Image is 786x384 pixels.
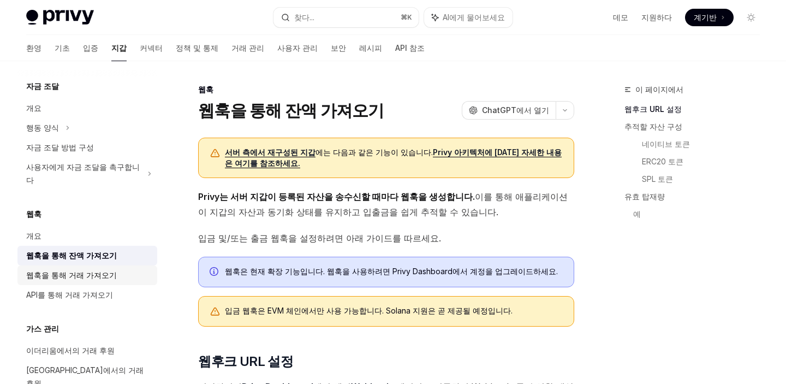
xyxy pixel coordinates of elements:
a: SPL 토큰 [642,170,769,188]
a: 지갑 [111,35,127,61]
font: . [431,147,433,157]
a: 웹훅을 통해 거래 가져오기 [17,265,157,285]
font: 커넥터 [140,43,163,52]
a: 계기반 [685,9,734,26]
font: ERC20 토큰 [642,157,683,166]
a: 입증 [83,35,98,61]
font: 가스 관리 [26,324,59,333]
a: 네이티브 토큰 [642,135,769,153]
font: API 참조 [395,43,425,52]
a: 정책 및 통제 [176,35,218,61]
svg: 경고 [210,306,221,317]
font: 웹훅을 통해 잔액 가져오기 [26,251,117,260]
font: 지원하다 [641,13,672,22]
font: 추적할 자산 구성 [624,122,682,131]
a: 추적할 자산 구성 [624,118,769,135]
font: 개요 [26,231,41,240]
font: 웹훅 [26,209,41,218]
font: 이 페이지에서 [635,85,683,94]
font: 웹훅 [198,85,213,94]
font: 계기반 [694,13,717,22]
font: 입증 [83,43,98,52]
a: ERC20 토큰 [642,153,769,170]
a: API를 통해 거래 가져오기 [17,285,157,305]
a: 지원하다 [641,12,672,23]
font: 웹후크 URL 설정 [624,104,682,114]
button: ChatGPT에서 열기 [462,101,556,120]
a: 환영 [26,35,41,61]
a: 사용자 관리 [277,35,318,61]
a: 레시피 [359,35,382,61]
a: 데모 [613,12,628,23]
font: 웹훅을 통해 잔액 가져오기 [198,101,384,120]
font: API를 통해 거래 가져오기 [26,290,113,299]
font: 웹훅은 현재 확장 기능입니다. 웹훅을 사용하려면 Privy Dashboard에서 계정을 업그레이드하세요. [225,267,558,276]
button: 다크 모드 전환 [742,9,760,26]
a: 서버 측에서 재구성된 지갑 [225,147,315,157]
font: 자금 조달 방법 구성 [26,143,94,152]
font: 예 [633,209,641,218]
a: 개요 [17,226,157,246]
a: 웹훅을 통해 잔액 가져오기 [17,246,157,265]
font: 기초 [55,43,70,52]
font: 사용자에게 자금 조달을 촉구합니다 [26,162,140,185]
font: ChatGPT에서 열기 [482,105,549,115]
font: 사용자 관리 [277,43,318,52]
font: 네이티브 토큰 [642,139,690,149]
font: 에는 다음과 같은 기능이 있습니다 [315,147,431,157]
font: 자금 조달 [26,81,59,91]
font: 데모 [613,13,628,22]
svg: 경고 [210,148,221,159]
font: 찾다... [294,13,314,22]
a: 기초 [55,35,70,61]
font: 이더리움에서의 거래 후원 [26,346,115,355]
font: 거래 관리 [231,43,264,52]
a: 커넥터 [140,35,163,61]
a: 자금 조달 방법 구성 [17,138,157,157]
a: 이더리움에서의 거래 후원 [17,341,157,361]
font: 정책 및 통제 [176,43,218,52]
font: 유효 탑재량 [624,192,665,201]
font: 환영 [26,43,41,52]
font: Privy는 서버 지갑이 등록된 자산을 송수신할 때마다 웹훅을 생성합니다. [198,191,475,202]
font: K [407,13,412,21]
font: 웹후크 URL 설정 [198,353,293,369]
a: 개요 [17,98,157,118]
font: 레시피 [359,43,382,52]
font: 지갑 [111,43,127,52]
font: 웹훅을 통해 거래 가져오기 [26,270,117,280]
a: API 참조 [395,35,425,61]
font: 보안 [331,43,346,52]
button: AI에게 물어보세요 [424,8,513,27]
font: ⌘ [401,13,407,21]
svg: 정보 [210,267,221,278]
button: 찾다...⌘K [273,8,418,27]
font: AI에게 물어보세요 [443,13,505,22]
font: 입금 웹훅은 EVM 체인에서만 사용 가능합니다. Solana 지원은 곧 제공될 예정입니다. [225,306,513,315]
img: 밝은 로고 [26,10,94,25]
a: 거래 관리 [231,35,264,61]
font: SPL 토큰 [642,174,673,184]
a: 보안 [331,35,346,61]
a: 웹후크 URL 설정 [624,101,769,118]
a: 예 [633,205,769,223]
font: 개요 [26,103,41,113]
a: 유효 탑재량 [624,188,769,205]
font: 행동 양식 [26,123,59,132]
font: 입금 및/또는 출금 웹훅을 설정하려면 아래 가이드를 따르세요. [198,233,441,244]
